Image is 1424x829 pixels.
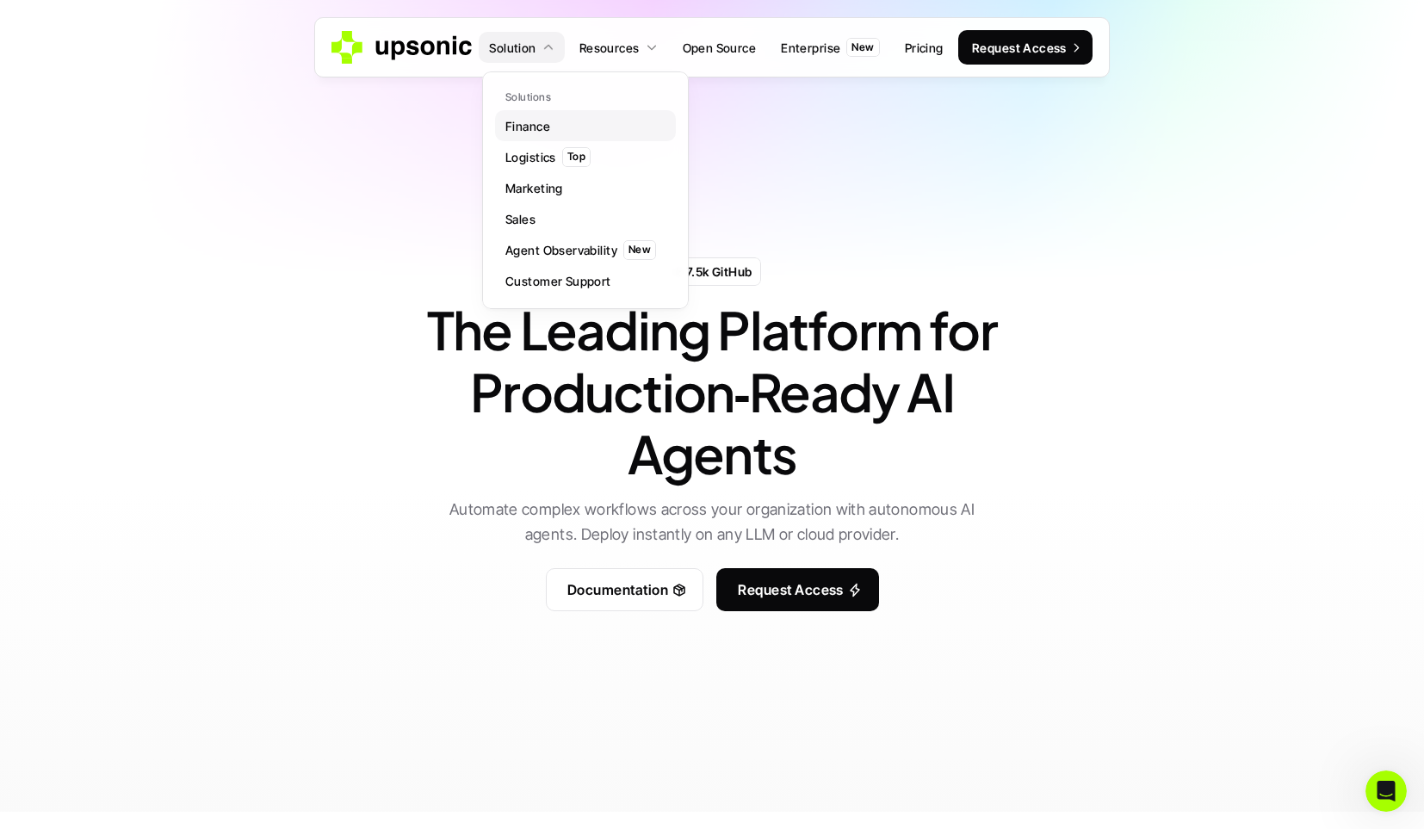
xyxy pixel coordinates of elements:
p: ★ 7.5k GitHub [672,263,752,281]
p: Finance [505,117,550,135]
p: Customer Support [505,272,611,290]
p: Solutions [505,91,551,103]
p: Marketing [505,179,563,197]
a: Solution [479,32,564,63]
p: New [851,41,874,53]
p: Open Source [683,39,757,57]
a: Marketing [495,172,676,203]
a: Pricing [895,32,954,63]
p: Agent Observability [505,241,617,259]
p: Resources [579,39,640,57]
a: EnterpriseNew [771,32,890,63]
a: Request Access [716,568,879,611]
a: Customer Support [495,265,676,296]
p: Top [567,151,585,163]
a: Finance [495,110,676,141]
p: Solution [489,39,536,57]
p: Documentation [567,578,668,603]
p: New [628,244,651,256]
h1: The Leading Platform for Production‑Ready AI Agents [411,299,1013,485]
p: Logistics [505,148,556,166]
a: Agent ObservabilityNew [495,234,676,265]
p: Request Access [738,578,844,603]
a: Documentation [546,568,703,611]
a: LogisticsTop [495,141,676,172]
a: Sales [495,203,676,234]
p: Pricing [905,39,944,57]
a: Open Source [672,32,767,63]
iframe: Intercom live chat [1365,770,1407,812]
p: Enterprise [781,39,840,57]
a: Request Access [958,30,1093,65]
p: Sales [505,210,536,228]
p: Request Access [972,39,1067,57]
p: Automate complex workflows across your organization with autonomous AI agents. Deploy instantly o... [432,498,992,548]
